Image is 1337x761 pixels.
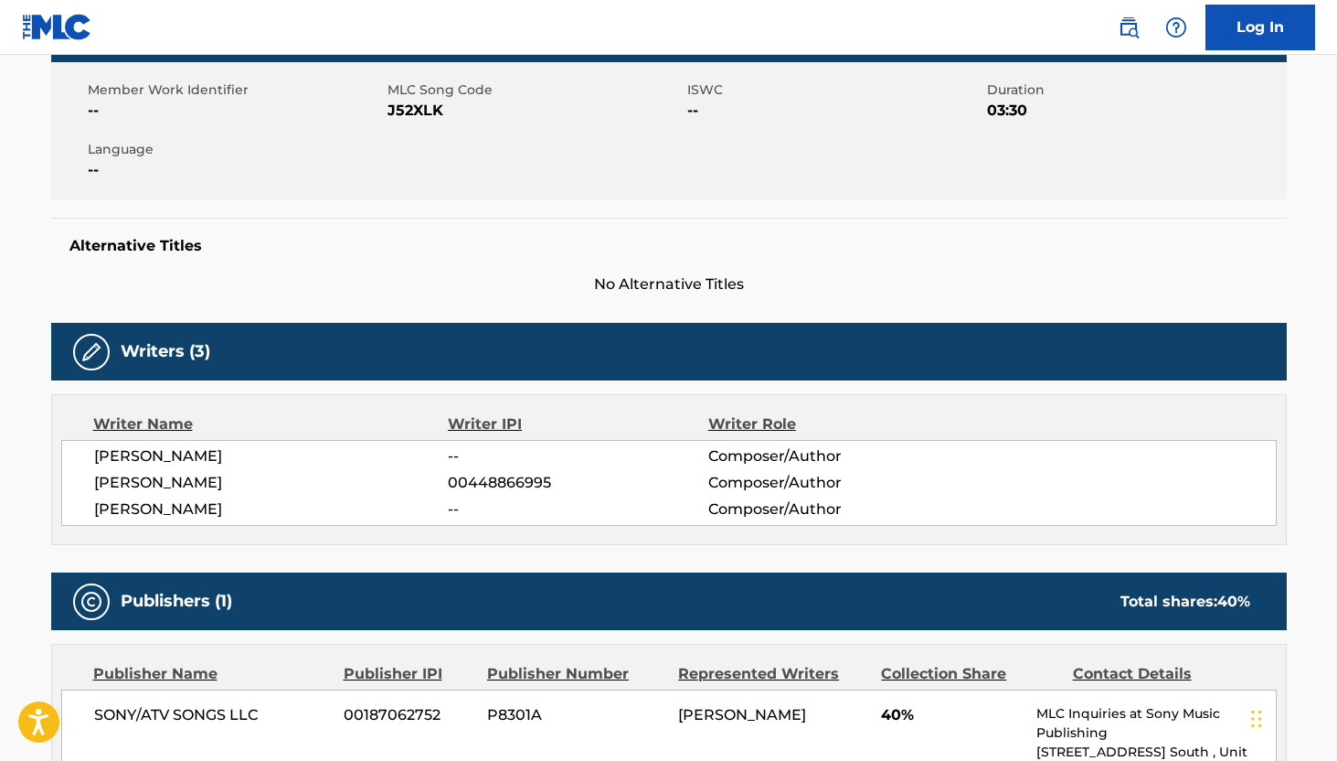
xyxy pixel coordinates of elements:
[881,704,1023,726] span: 40%
[448,498,707,520] span: --
[708,472,945,494] span: Composer/Author
[88,140,383,159] span: Language
[487,704,664,726] span: P8301A
[80,341,102,363] img: Writers
[448,445,707,467] span: --
[678,706,806,723] span: [PERSON_NAME]
[51,273,1287,295] span: No Alternative Titles
[1205,5,1315,50] a: Log In
[487,663,664,685] div: Publisher Number
[93,663,330,685] div: Publisher Name
[1246,673,1337,761] iframe: Chat Widget
[387,100,683,122] span: J52XLK
[94,704,331,726] span: SONY/ATV SONGS LLC
[387,80,683,100] span: MLC Song Code
[987,100,1282,122] span: 03:30
[687,80,982,100] span: ISWC
[1165,16,1187,38] img: help
[94,472,449,494] span: [PERSON_NAME]
[881,663,1058,685] div: Collection Share
[1118,16,1140,38] img: search
[121,341,210,362] h5: Writers (3)
[80,591,102,613] img: Publishers
[1158,9,1194,46] div: Help
[88,80,383,100] span: Member Work Identifier
[987,80,1282,100] span: Duration
[344,663,473,685] div: Publisher IPI
[88,159,383,181] span: --
[94,445,449,467] span: [PERSON_NAME]
[93,413,449,435] div: Writer Name
[448,413,708,435] div: Writer IPI
[121,591,232,612] h5: Publishers (1)
[708,445,945,467] span: Composer/Author
[94,498,449,520] span: [PERSON_NAME]
[448,472,707,494] span: 00448866995
[1110,9,1147,46] a: Public Search
[1120,591,1250,613] div: Total shares:
[687,100,982,122] span: --
[344,704,473,726] span: 00187062752
[1217,593,1250,610] span: 40 %
[69,237,1268,255] h5: Alternative Titles
[1073,663,1250,685] div: Contact Details
[708,413,945,435] div: Writer Role
[678,663,867,685] div: Represented Writers
[1036,704,1275,743] p: MLC Inquiries at Sony Music Publishing
[88,100,383,122] span: --
[1251,691,1262,746] div: Drag
[708,498,945,520] span: Composer/Author
[22,14,92,40] img: MLC Logo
